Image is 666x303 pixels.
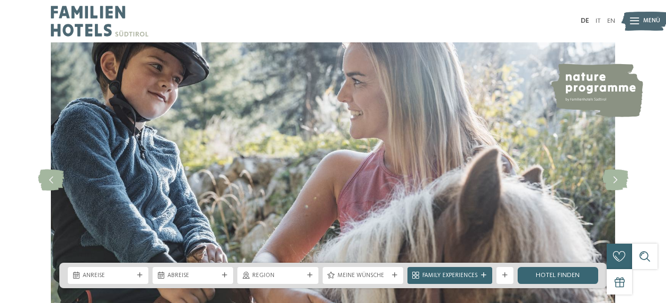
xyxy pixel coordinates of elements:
span: Anreise [83,272,134,280]
span: Menü [643,17,660,25]
img: nature programme by Familienhotels Südtirol [550,64,643,117]
a: IT [596,17,601,24]
a: EN [607,17,615,24]
span: Region [252,272,303,280]
a: Hotel finden [518,267,598,284]
span: Abreise [167,272,218,280]
span: Family Experiences [422,272,477,280]
a: DE [581,17,589,24]
span: Meine Wünsche [338,272,388,280]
